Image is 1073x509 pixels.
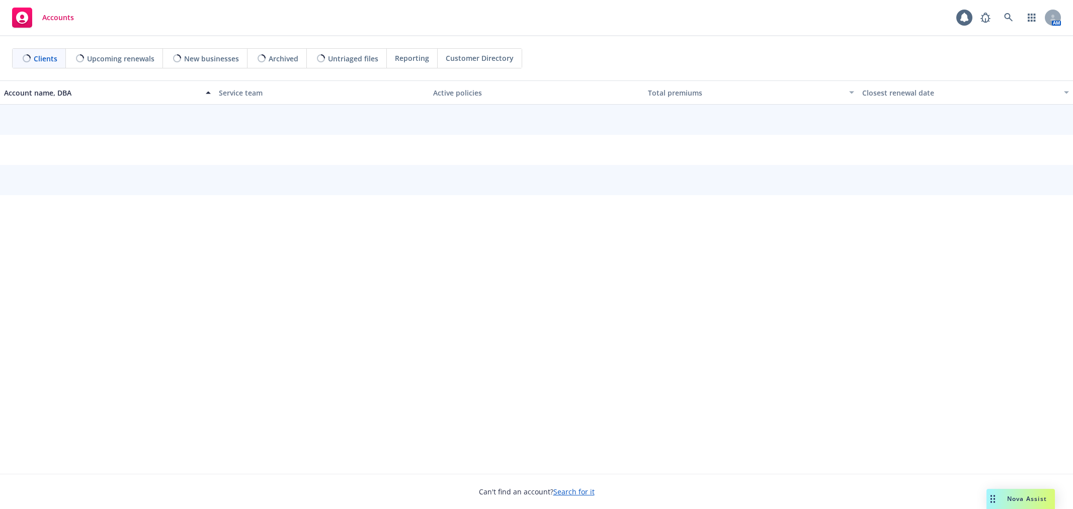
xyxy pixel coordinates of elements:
span: Can't find an account? [479,486,595,497]
button: Active policies [429,80,644,105]
span: Accounts [42,14,74,22]
span: Customer Directory [446,53,514,63]
span: Archived [269,53,298,64]
a: Search [999,8,1019,28]
span: Reporting [395,53,429,63]
a: Switch app [1022,8,1042,28]
a: Search for it [553,487,595,496]
button: Total premiums [644,80,859,105]
div: Drag to move [986,489,999,509]
button: Closest renewal date [858,80,1073,105]
span: Nova Assist [1007,494,1047,503]
div: Service team [219,88,426,98]
span: New businesses [184,53,239,64]
div: Active policies [433,88,640,98]
span: Upcoming renewals [87,53,154,64]
button: Nova Assist [986,489,1055,509]
button: Service team [215,80,430,105]
div: Account name, DBA [4,88,200,98]
span: Clients [34,53,57,64]
a: Report a Bug [975,8,996,28]
span: Untriaged files [328,53,378,64]
a: Accounts [8,4,78,32]
div: Closest renewal date [862,88,1058,98]
div: Total premiums [648,88,844,98]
